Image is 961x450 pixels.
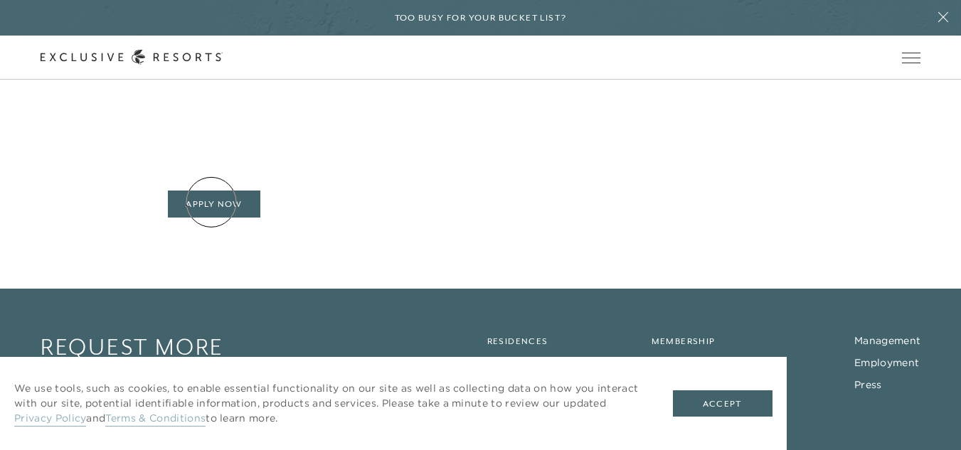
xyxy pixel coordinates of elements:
a: Request More Information [41,331,284,395]
a: Terms & Conditions [105,412,206,427]
button: Accept [673,390,772,417]
a: Residences [487,336,548,346]
a: Press [854,378,882,391]
a: Services & Standards [652,356,760,369]
a: Privacy Policy [14,412,86,427]
a: Apply Now [168,191,260,218]
h6: Too busy for your bucket list? [395,11,567,25]
a: Employment [854,356,919,369]
button: Open navigation [902,53,920,63]
a: Management [854,334,920,347]
p: We use tools, such as cookies, to enable essential functionality on our site as well as collectin... [14,381,644,426]
a: Membership [652,336,716,346]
